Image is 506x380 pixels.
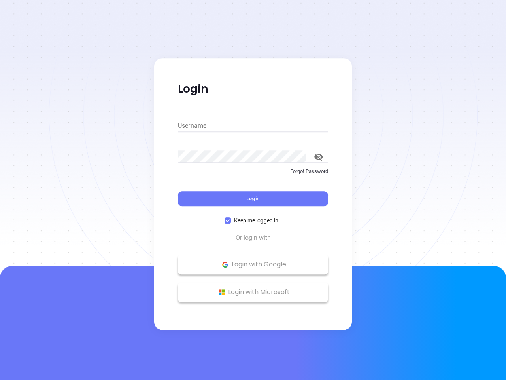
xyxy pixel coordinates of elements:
button: Microsoft Logo Login with Microsoft [178,282,328,302]
span: Or login with [232,233,275,243]
p: Login [178,82,328,96]
button: Google Logo Login with Google [178,255,328,274]
a: Forgot Password [178,167,328,182]
p: Login with Google [182,258,324,270]
span: Login [246,195,260,202]
span: Keep me logged in [231,216,281,225]
img: Microsoft Logo [217,287,227,297]
img: Google Logo [220,260,230,270]
button: Login [178,191,328,206]
p: Forgot Password [178,167,328,175]
p: Login with Microsoft [182,286,324,298]
button: toggle password visibility [309,147,328,166]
